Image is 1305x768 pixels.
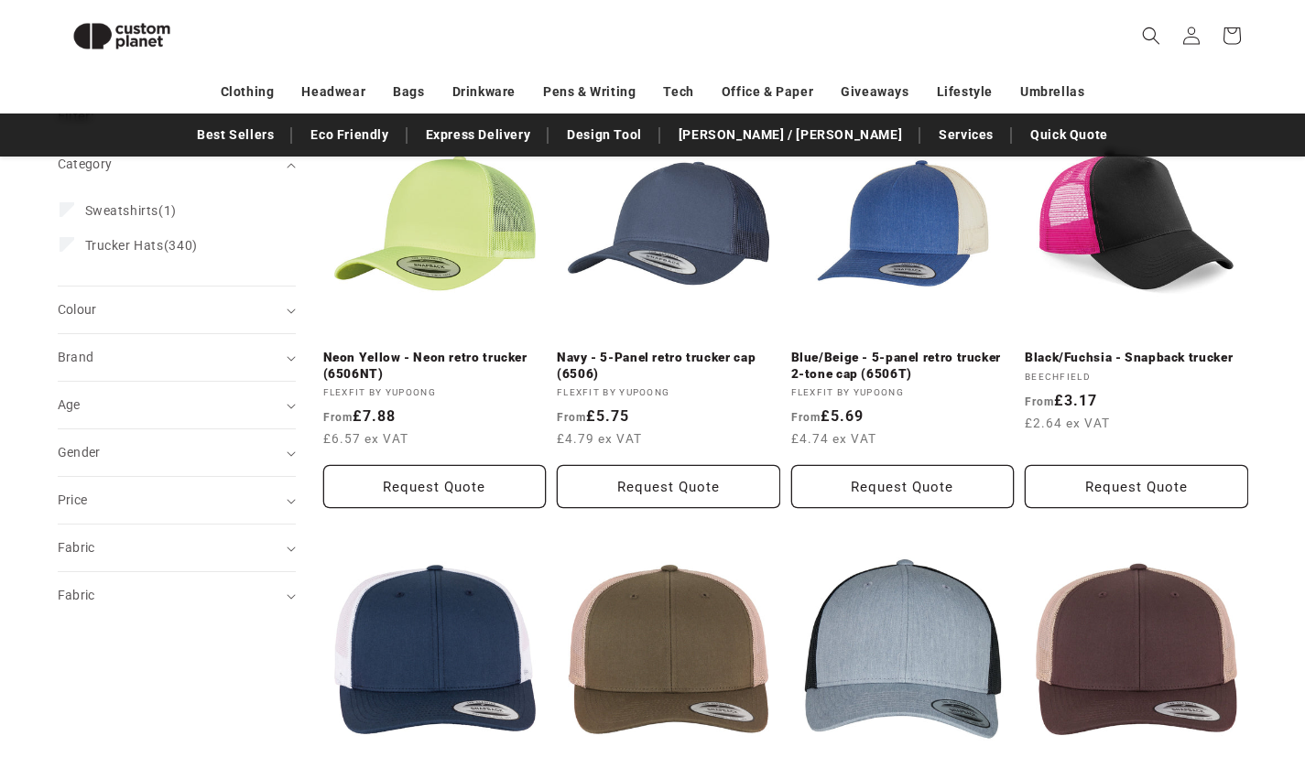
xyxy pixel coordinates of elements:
[1020,76,1084,108] a: Umbrellas
[999,570,1305,768] iframe: Chat Widget
[791,465,1015,508] button: Request Quote
[58,382,296,428] summary: Age (0 selected)
[301,76,365,108] a: Headwear
[663,76,693,108] a: Tech
[58,157,113,171] span: Category
[323,350,547,382] a: Neon Yellow - Neon retro trucker (6506NT)
[58,477,296,524] summary: Price
[58,572,296,619] summary: Fabric (0 selected)
[58,302,97,317] span: Colour
[1025,350,1248,366] a: Black/Fuchsia - Snapback trucker
[58,588,95,602] span: Fabric
[85,237,198,254] span: (340)
[58,287,296,333] summary: Colour (0 selected)
[85,238,164,253] span: Trucker Hats
[58,540,95,555] span: Fabric
[58,429,296,476] summary: Gender (0 selected)
[58,525,296,571] summary: Fabric (0 selected)
[301,119,397,151] a: Eco Friendly
[1025,465,1248,508] button: Request Quote
[930,119,1003,151] a: Services
[58,492,88,507] span: Price
[841,76,908,108] a: Giveaways
[323,465,547,508] button: Request Quote
[58,445,101,460] span: Gender
[543,76,636,108] a: Pens & Writing
[58,7,186,65] img: Custom Planet
[221,76,275,108] a: Clothing
[557,465,780,508] button: Request Quote
[1021,119,1117,151] a: Quick Quote
[85,203,159,218] span: Sweatshirts
[58,350,94,364] span: Brand
[417,119,540,151] a: Express Delivery
[791,350,1015,382] a: Blue/Beige - 5-panel retro trucker 2-tone cap (6506T)
[393,76,424,108] a: Bags
[452,76,516,108] a: Drinkware
[558,119,651,151] a: Design Tool
[722,76,813,108] a: Office & Paper
[937,76,993,108] a: Lifestyle
[85,202,177,219] span: (1)
[188,119,283,151] a: Best Sellers
[669,119,911,151] a: [PERSON_NAME] / [PERSON_NAME]
[58,334,296,381] summary: Brand (0 selected)
[1131,16,1171,56] summary: Search
[557,350,780,382] a: Navy - 5-Panel retro trucker cap (6506)
[58,397,81,412] span: Age
[58,141,296,188] summary: Category (0 selected)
